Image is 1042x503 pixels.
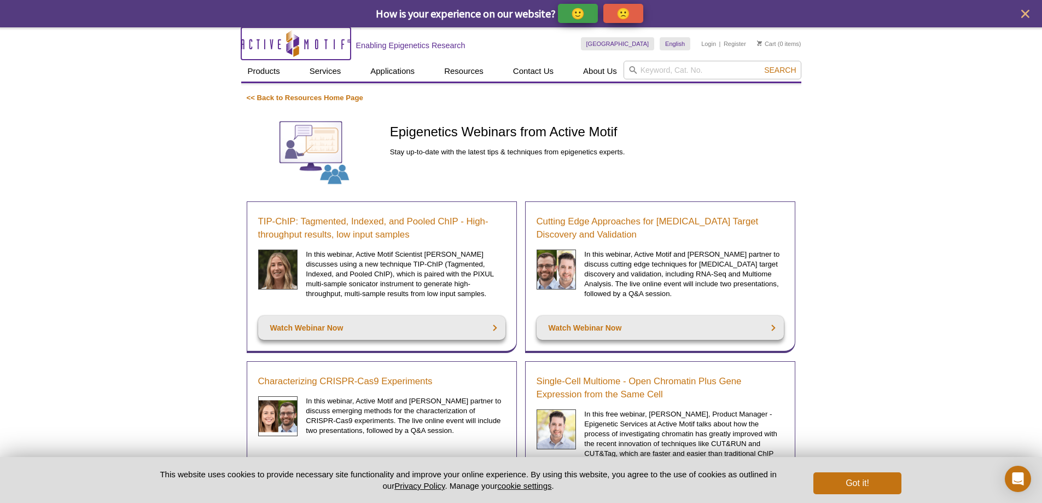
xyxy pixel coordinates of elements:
a: Products [241,61,287,82]
h2: Enabling Epigenetics Research [356,41,465,50]
button: cookie settings [497,481,551,490]
p: In this free webinar, [PERSON_NAME], Product Manager - Epigenetic Services at Active Motif talks ... [584,409,783,469]
a: Characterizing CRISPR-Cas9 Experiments [258,375,433,388]
a: Privacy Policy [394,481,445,490]
a: Applications [364,61,421,82]
input: Keyword, Cat. No. [624,61,801,79]
li: (0 items) [757,37,801,50]
a: Cutting Edge Approaches for [MEDICAL_DATA] Target Discovery and Validation [537,215,784,241]
a: << Back to Resources Home Page [247,94,363,102]
a: Single-Cell Multiome - Open Chromatin Plus Gene Expression from the Same Cell [537,375,784,401]
img: Sarah Traynor headshot [258,250,298,290]
a: Resources [438,61,490,82]
span: Search [764,66,796,74]
a: [GEOGRAPHIC_DATA] [581,37,655,50]
p: This website uses cookies to provide necessary site functionality and improve your online experie... [141,469,796,492]
div: Open Intercom Messenger [1005,466,1031,492]
img: Your Cart [757,41,762,46]
a: Cart [757,40,776,48]
a: Contact Us [507,61,560,82]
img: CRISPR Webinar [258,396,298,436]
a: Register [724,40,746,48]
a: Login [701,40,716,48]
button: Got it! [813,472,901,494]
a: Watch Webinar Now [258,316,505,340]
p: Stay up-to-date with the latest tips & techniques from epigenetics experts. [390,147,796,157]
img: Single-Cell Multiome Webinar [537,409,577,449]
p: 🙂 [571,7,585,20]
a: Watch Webinar Now [537,316,784,340]
a: TIP-ChIP: Tagmented, Indexed, and Pooled ChIP - High-throughput results, low input samples [258,215,505,241]
img: Cancer Discovery Webinar [537,250,577,290]
a: Services [303,61,348,82]
a: English [660,37,690,50]
button: Search [761,65,799,75]
p: In this webinar, Active Motif Scientist [PERSON_NAME] discusses using a new technique TIP-ChIP (T... [306,250,505,299]
p: In this webinar, Active Motif and [PERSON_NAME] partner to discuss cutting edge techniques for [M... [584,250,783,299]
p: In this webinar, Active Motif and [PERSON_NAME] partner to discuss emerging methods for the chara... [306,396,505,436]
span: How is your experience on our website? [376,7,556,20]
h1: Epigenetics Webinars from Active Motif [390,125,796,141]
img: Webinars [247,114,382,190]
button: close [1018,7,1032,21]
li: | [719,37,721,50]
p: 🙁 [616,7,630,20]
a: About Us [577,61,624,82]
